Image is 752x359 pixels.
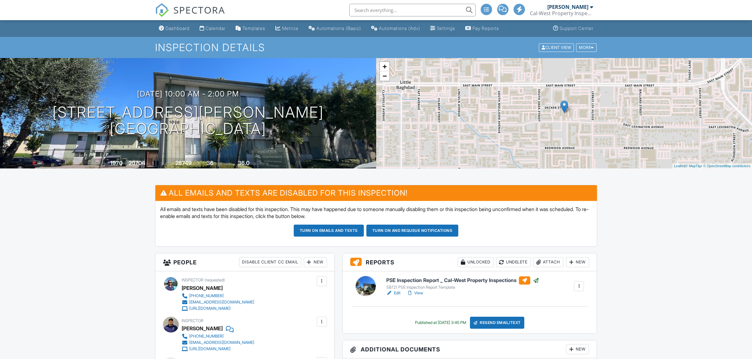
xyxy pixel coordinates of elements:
span: Built [102,161,109,166]
div: Unlocked [458,257,494,267]
a: PSE Inspection Report _ Cal-West Property Inspections SB721 PSE Inspection Report Template [386,276,539,290]
div: [PHONE_NUMBER] [189,293,224,298]
p: All emails and texts have been disabled for this inspection. This may have happened due to someon... [160,206,592,220]
a: [PHONE_NUMBER] [182,293,254,299]
div: | [672,163,752,169]
a: Edit [386,290,400,296]
div: Cal-West Property Inspections [530,10,593,16]
span: sq.ft. [193,161,201,166]
button: Turn on emails and texts [294,225,364,237]
a: Support Center [550,23,596,34]
h3: [DATE] 10:00 am - 2:00 pm [137,90,239,98]
a: [URL][DOMAIN_NAME] [182,346,254,352]
div: 36.0 [238,160,250,166]
div: Published at [DATE] 3:45 PM [415,320,466,325]
a: [EMAIL_ADDRESS][DOMAIN_NAME] [182,339,254,346]
span: Inspector [182,278,203,282]
h3: All emails and texts are disabled for this inspection! [155,185,597,201]
img: The Best Home Inspection Software - Spectora [155,3,169,17]
a: Client View [538,45,575,50]
span: Inspector [182,318,203,323]
a: © OpenStreetMap contributors [703,164,750,168]
div: [PERSON_NAME] [182,283,223,293]
div: 36 [207,160,214,166]
a: © MapTiler [685,164,702,168]
span: sq. ft. [146,161,155,166]
span: Lot Size [161,161,174,166]
div: 1970 [110,160,123,166]
div: 20704 [129,160,145,166]
div: Automations (Adv) [379,26,420,31]
h3: Reports [343,253,597,271]
h3: People [155,253,334,271]
a: Zoom in [380,62,389,71]
div: [PERSON_NAME] [182,324,223,333]
a: Calendar [197,23,228,34]
a: View [407,290,423,296]
div: New [304,257,327,267]
a: Templates [233,23,268,34]
div: Pay Reports [472,26,499,31]
h1: Inspection Details [155,42,597,53]
a: Zoom out [380,71,389,81]
h1: [STREET_ADDRESS][PERSON_NAME] [GEOGRAPHIC_DATA] [52,104,324,138]
div: Templates [242,26,265,31]
input: Search everything... [349,4,476,16]
a: Metrics [273,23,301,34]
span: (requested) [205,278,225,282]
div: Resend Email/Text [470,317,524,329]
a: Settings [428,23,458,34]
div: 28749 [175,160,192,166]
div: [EMAIL_ADDRESS][DOMAIN_NAME] [189,340,254,345]
a: Leaflet [674,164,684,168]
div: [PERSON_NAME] [547,4,588,10]
button: Turn on and Requeue Notifications [366,225,459,237]
div: Dashboard [165,26,190,31]
a: Automations (Advanced) [369,23,423,34]
div: SB721 PSE Inspection Report Template [386,285,539,290]
div: [URL][DOMAIN_NAME] [189,346,231,351]
h3: Additional Documents [343,340,597,358]
span: SPECTORA [173,3,225,16]
a: Dashboard [156,23,192,34]
a: [URL][DOMAIN_NAME] [182,305,254,312]
div: Client View [539,43,574,52]
span: bathrooms [250,161,268,166]
div: [PHONE_NUMBER] [189,334,224,339]
a: SPECTORA [155,9,225,22]
div: Attach [533,257,563,267]
div: Calendar [206,26,226,31]
div: Settings [437,26,455,31]
div: Metrics [282,26,298,31]
div: Undelete [496,257,531,267]
div: New [566,344,589,354]
div: Support Center [560,26,593,31]
div: More [576,43,597,52]
div: Automations (Basic) [316,26,361,31]
a: Automations (Basic) [306,23,364,34]
div: [URL][DOMAIN_NAME] [189,306,231,311]
a: [PHONE_NUMBER] [182,333,254,339]
a: Pay Reports [463,23,502,34]
div: [EMAIL_ADDRESS][DOMAIN_NAME] [189,300,254,305]
span: bedrooms [214,161,232,166]
h6: PSE Inspection Report _ Cal-West Property Inspections [386,276,539,285]
div: Disable Client CC Email [239,257,301,267]
a: [EMAIL_ADDRESS][DOMAIN_NAME] [182,299,254,305]
div: New [566,257,589,267]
